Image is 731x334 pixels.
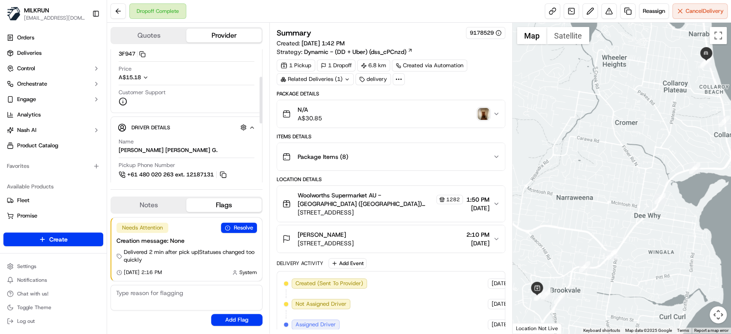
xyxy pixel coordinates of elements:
span: [DATE] [492,321,509,328]
button: [PERSON_NAME][STREET_ADDRESS]2:10 PM[DATE] [277,225,505,253]
span: Package Items ( 8 ) [298,152,348,161]
div: 3 [554,293,565,304]
button: Package Items (8) [277,143,505,170]
button: Reassign [639,3,669,19]
span: 2:10 PM [466,230,489,239]
div: Items Details [277,133,505,140]
span: Fleet [17,197,30,204]
span: 1282 [446,196,460,203]
img: Google [515,322,543,334]
button: Create [3,233,103,246]
a: Fleet [7,197,100,204]
button: Woolworths Supermarket AU - [GEOGRAPHIC_DATA] ([GEOGRAPHIC_DATA]) Store Manager1282[STREET_ADDRES... [277,186,505,222]
span: Product Catalog [17,142,58,149]
span: A$15.18 [119,74,141,81]
button: MILKRUN [24,6,49,15]
span: Log out [17,318,35,325]
span: Orders [17,34,34,42]
span: [PERSON_NAME] [298,230,346,239]
button: Control [3,62,103,75]
button: Toggle Theme [3,301,103,313]
div: Strategy: [277,48,413,56]
button: MILKRUNMILKRUN[EMAIL_ADDRESS][DOMAIN_NAME] [3,3,89,24]
span: Engage [17,95,36,103]
button: Provider [186,29,261,42]
span: Deliveries [17,49,42,57]
button: Toggle fullscreen view [710,27,727,44]
span: Toggle Theme [17,304,51,311]
div: 10 [689,163,700,174]
div: 1 Dropoff [317,60,355,72]
div: 11 [719,116,730,127]
span: Reassign [643,7,665,15]
button: Notifications [3,274,103,286]
img: MILKRUN [7,7,21,21]
span: Promise [17,212,37,220]
a: Terms (opens in new tab) [677,328,689,333]
div: 7 [579,261,590,272]
span: Chat with us! [17,290,48,297]
button: A$15.18 [119,74,194,81]
a: Orders [3,31,103,45]
button: Flags [186,198,261,212]
div: Favorites [3,159,103,173]
img: photo_proof_of_delivery image [477,108,489,120]
button: Keyboard shortcuts [583,328,620,334]
button: Engage [3,92,103,106]
span: [DATE] [466,204,489,212]
span: Pickup Phone Number [119,161,175,169]
button: Orchestrate [3,77,103,91]
span: Dynamic - (DD + Uber) (dss_cPCnzd) [304,48,406,56]
span: Name [119,138,134,146]
button: Quotes [111,29,186,42]
button: Chat with us! [3,288,103,300]
a: Report a map error [694,328,728,333]
span: N/A [298,105,322,114]
a: Product Catalog [3,139,103,152]
span: Created: [277,39,345,48]
span: Created (Sent To Provider) [295,280,363,287]
span: Nash AI [17,126,36,134]
span: [DATE] 1:42 PM [301,39,345,47]
button: CancelDelivery [672,3,728,19]
button: Promise [3,209,103,223]
a: Analytics [3,108,103,122]
div: Location Not Live [513,323,562,334]
span: System [239,269,257,276]
button: Fleet [3,194,103,207]
div: [PERSON_NAME] [PERSON_NAME] G. [119,146,218,154]
span: Not Assigned Driver [295,300,346,308]
button: Resolve [221,223,257,233]
span: Create [49,235,68,244]
div: 6 [541,288,552,299]
button: Add Flag [211,314,263,326]
span: [DATE] [492,300,509,308]
span: [STREET_ADDRESS] [298,208,463,217]
div: Location Details [277,176,505,183]
h3: Summary [277,29,311,37]
span: Assigned Driver [295,321,336,328]
span: Customer Support [119,89,166,96]
span: Control [17,65,35,72]
div: Package Details [277,90,505,97]
button: 9178529 [470,29,501,37]
a: Dynamic - (DD + Uber) (dss_cPCnzd) [304,48,413,56]
span: Delivered 2 min after pick up | Statuses changed too quickly [124,248,257,264]
button: Map camera controls [710,306,727,323]
div: Available Products [3,180,103,194]
span: Price [119,65,131,73]
button: Notes [111,198,186,212]
span: [DATE] 2:16 PM [124,269,162,276]
button: +61 480 020 263 ext. 12187131 [119,170,228,179]
div: 8 [606,249,618,260]
div: Needs Attention [116,223,168,233]
a: Created via Automation [392,60,467,72]
span: Settings [17,263,36,270]
button: N/AA$30.85photo_proof_of_delivery image [277,100,505,128]
button: Driver Details [118,120,255,134]
button: Log out [3,315,103,327]
span: [EMAIL_ADDRESS][DOMAIN_NAME] [24,15,85,21]
div: delivery [355,73,391,85]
